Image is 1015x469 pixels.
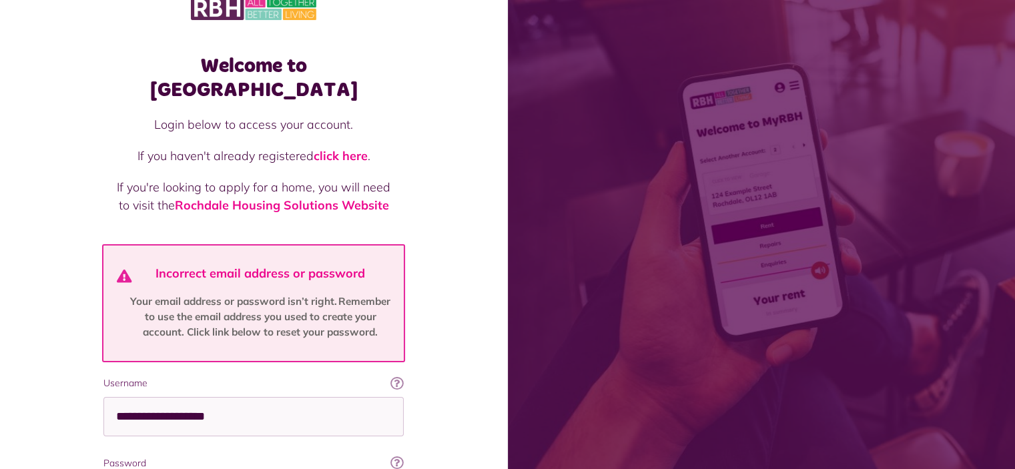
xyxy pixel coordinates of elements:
h1: Welcome to [GEOGRAPHIC_DATA] [103,54,404,102]
p: Your email address or password isn’t right. Remember to use the email address you used to create ... [125,294,396,340]
p: If you haven't already registered . [117,147,390,165]
p: If you're looking to apply for a home, you will need to visit the [117,178,390,214]
label: Username [103,376,404,390]
a: click here [314,148,368,163]
h4: Incorrect email address or password [125,266,396,281]
a: Rochdale Housing Solutions Website [175,197,389,213]
p: Login below to access your account. [117,115,390,133]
